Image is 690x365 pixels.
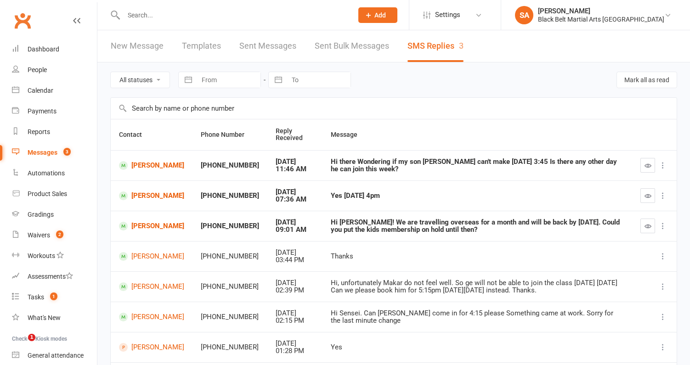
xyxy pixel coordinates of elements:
div: Dashboard [28,45,59,53]
div: [PHONE_NUMBER] [201,253,259,260]
span: 3 [63,148,71,156]
a: Calendar [12,80,97,101]
div: [PHONE_NUMBER] [201,313,259,321]
input: From [197,72,260,88]
a: Assessments [12,266,97,287]
a: SMS Replies3 [407,30,464,62]
div: Payments [28,107,57,115]
div: Messages [28,149,57,156]
div: [DATE] [276,249,314,257]
div: [PHONE_NUMBER] [201,222,259,230]
a: Workouts [12,246,97,266]
div: Product Sales [28,190,67,197]
a: Templates [182,30,221,62]
span: 1 [50,292,57,300]
div: SA [515,6,533,24]
div: [DATE] [276,219,314,226]
a: Clubworx [11,9,34,32]
div: Hi, unfortunately Makar do not feel well. So ge will not be able to join the class [DATE] [DATE] ... [331,279,624,294]
div: Assessments [28,273,73,280]
div: Hi [PERSON_NAME]! We are travelling overseas for a month and will be back by [DATE]. Could you pu... [331,219,624,234]
a: [PERSON_NAME] [119,282,184,291]
div: Calendar [28,87,53,94]
div: 11:46 AM [276,165,314,173]
input: Search... [121,9,346,22]
div: [DATE] [276,158,314,166]
div: Waivers [28,231,50,239]
th: Message [322,119,632,150]
a: New Message [111,30,164,62]
div: Workouts [28,252,55,259]
iframe: Intercom live chat [9,334,31,356]
div: 07:36 AM [276,196,314,203]
span: Settings [435,5,460,25]
div: Tasks [28,293,44,301]
button: Add [358,7,397,23]
a: [PERSON_NAME] [119,222,184,230]
div: Yes [DATE] 4pm [331,192,624,200]
a: [PERSON_NAME] [119,161,184,170]
input: To [287,72,351,88]
span: Add [374,11,386,19]
a: Automations [12,163,97,184]
div: [DATE] [276,188,314,196]
div: Hi Sensei. Can [PERSON_NAME] come in for 4:15 please Something came at work. Sorry for the last m... [331,309,624,325]
div: 09:01 AM [276,226,314,234]
a: Waivers 2 [12,225,97,246]
a: [PERSON_NAME] [119,191,184,200]
div: 02:39 PM [276,286,314,294]
div: Automations [28,169,65,177]
a: [PERSON_NAME] [119,343,184,352]
div: 01:28 PM [276,347,314,355]
div: 03:44 PM [276,256,314,264]
div: Hi there Wondering if my son [PERSON_NAME] can't make [DATE] 3:45 Is there any other day he can j... [331,158,624,173]
input: Search by name or phone number [111,98,677,119]
a: Dashboard [12,39,97,60]
div: [DATE] [276,309,314,317]
span: 1 [28,334,35,341]
span: 2 [56,230,63,238]
a: Sent Messages [239,30,296,62]
a: Product Sales [12,184,97,204]
a: What's New [12,308,97,328]
div: Reports [28,128,50,135]
div: What's New [28,314,61,321]
div: Gradings [28,211,54,218]
a: Messages 3 [12,142,97,163]
a: [PERSON_NAME] [119,252,184,261]
div: Yes [331,343,624,351]
th: Phone Number [192,119,267,150]
div: Black Belt Martial Arts [GEOGRAPHIC_DATA] [538,15,664,23]
div: [PERSON_NAME] [538,7,664,15]
a: People [12,60,97,80]
div: General attendance [28,352,84,359]
div: [DATE] [276,279,314,287]
div: [PHONE_NUMBER] [201,192,259,200]
div: [PHONE_NUMBER] [201,343,259,351]
th: Contact [111,119,192,150]
div: 02:15 PM [276,317,314,325]
th: Reply Received [267,119,322,150]
a: Gradings [12,204,97,225]
div: 3 [459,41,464,51]
a: Payments [12,101,97,122]
a: Sent Bulk Messages [315,30,389,62]
button: Mark all as read [616,72,677,88]
div: Thanks [331,253,624,260]
a: Tasks 1 [12,287,97,308]
a: Reports [12,122,97,142]
div: [PHONE_NUMBER] [201,162,259,169]
div: [PHONE_NUMBER] [201,283,259,291]
a: [PERSON_NAME] [119,313,184,321]
div: People [28,66,47,73]
div: [DATE] [276,340,314,348]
